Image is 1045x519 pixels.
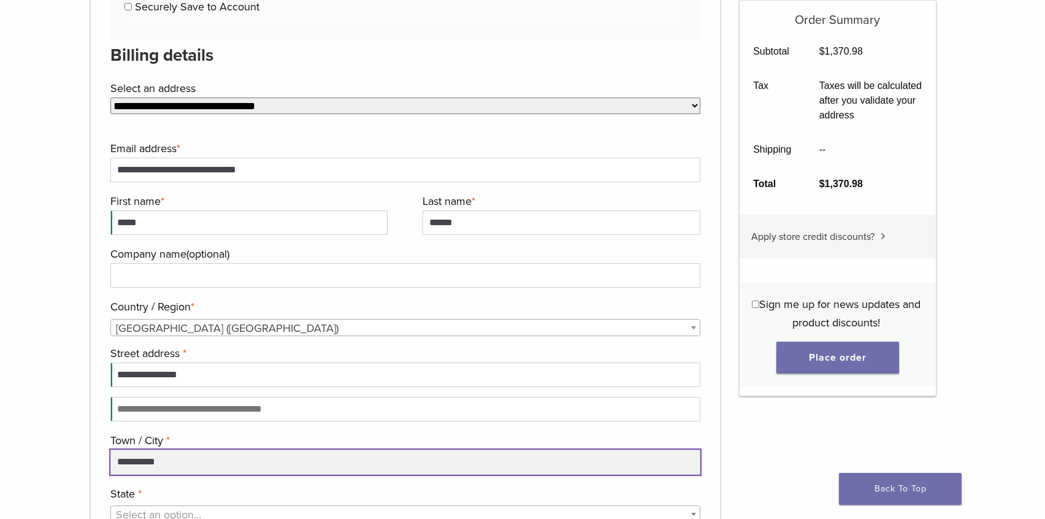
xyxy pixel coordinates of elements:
h3: Billing details [110,40,700,70]
span: $ [819,46,825,56]
th: Total [740,167,806,201]
label: Email address [110,139,697,158]
label: Street address [110,344,697,363]
input: Sign me up for news updates and product discounts! [752,301,759,308]
label: Country / Region [110,298,697,316]
button: Place order [776,342,899,374]
th: Tax [740,69,806,133]
h5: Order Summary [740,1,936,28]
label: First name [110,192,385,210]
label: Company name [110,245,697,263]
span: $ [819,179,825,189]
img: caret.svg [881,233,886,239]
a: Back To Top [839,473,962,505]
span: -- [819,144,826,155]
th: Subtotal [740,34,806,69]
label: State [110,485,697,503]
bdi: 1,370.98 [819,179,863,189]
span: United States (US) [111,320,700,337]
bdi: 1,370.98 [819,46,863,56]
td: Taxes will be calculated after you validate your address [805,69,936,133]
label: Town / City [110,431,697,450]
span: (optional) [186,247,229,261]
label: Select an address [110,79,697,98]
span: Country / Region [110,319,700,336]
span: Sign me up for news updates and product discounts! [759,298,921,329]
span: Apply store credit discounts? [751,231,875,243]
label: Last name [423,192,697,210]
th: Shipping [740,133,806,167]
